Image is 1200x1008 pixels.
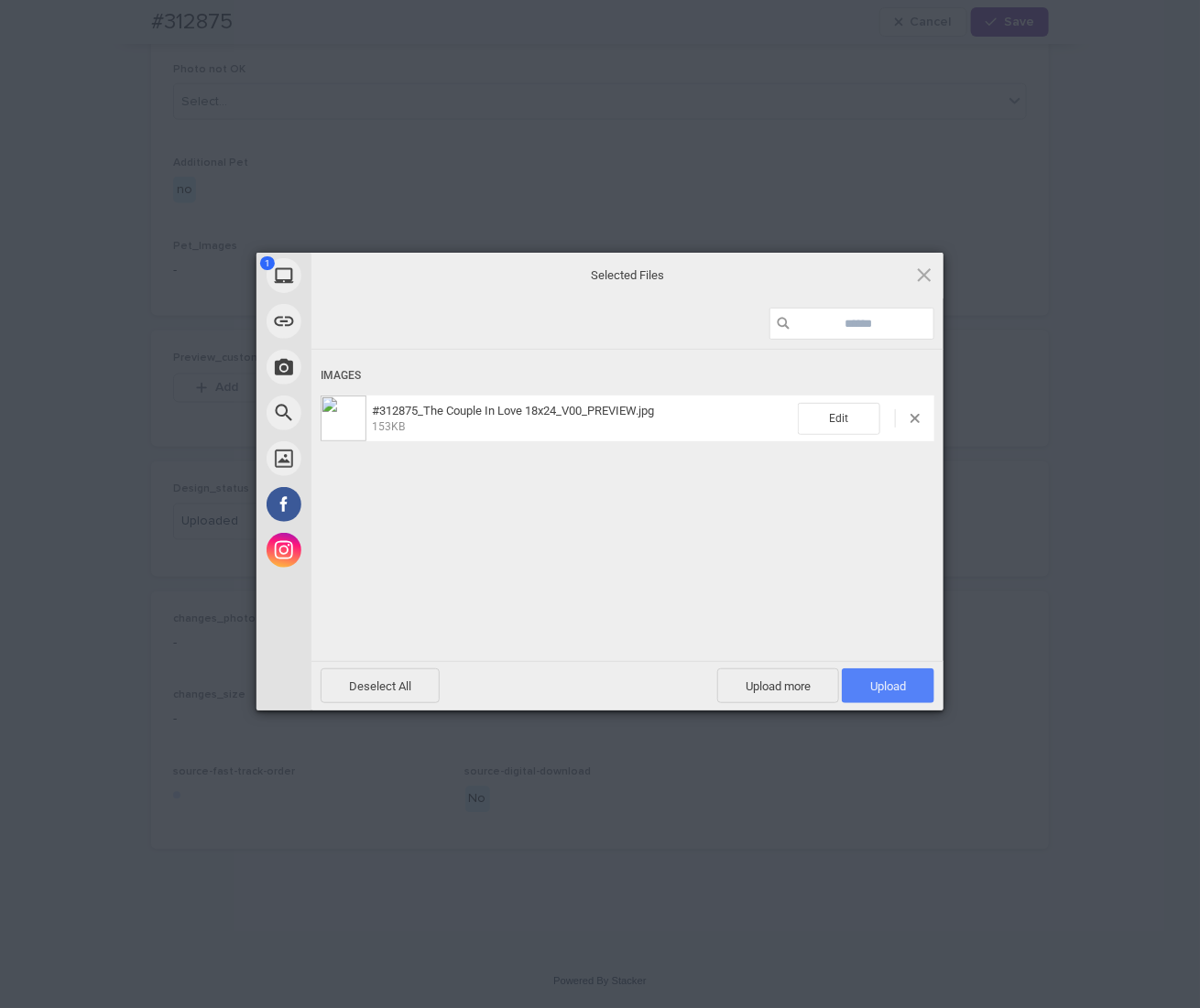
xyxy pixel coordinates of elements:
[372,404,654,417] span: #312875_The Couple In Love 18x24_V00_PREVIEW.jpg
[366,404,798,434] span: #312875_The Couple In Love 18x24_V00_PREVIEW.jpg
[256,298,476,344] div: Link (URL)
[914,265,934,285] span: Click here or hit ESC to close picker
[256,482,476,527] div: Facebook
[870,679,906,693] span: Upload
[798,403,880,435] span: Edit
[260,256,275,270] span: 1
[717,668,839,703] span: Upload more
[372,420,405,433] span: 153KB
[321,359,934,393] div: Images
[444,266,811,283] span: Selected Files
[256,527,476,573] div: Instagram
[256,390,476,436] div: Web Search
[842,668,934,703] span: Upload
[256,344,476,390] div: Take Photo
[321,396,366,441] img: 84e8f62b-54db-4794-8144-da485a712ea4
[256,436,476,482] div: Unsplash
[256,253,476,298] div: My Device
[321,668,440,703] span: Deselect All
